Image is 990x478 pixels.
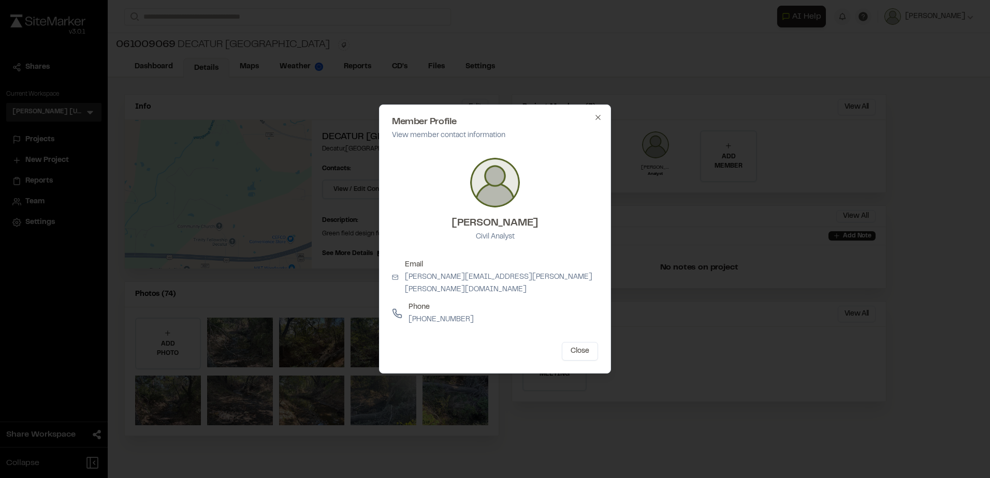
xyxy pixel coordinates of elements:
a: [PERSON_NAME][EMAIL_ADDRESS][PERSON_NAME][PERSON_NAME][DOMAIN_NAME] [405,274,592,293]
p: View member contact information [392,130,598,141]
a: [PHONE_NUMBER] [409,317,474,323]
p: Civil Analyst [452,231,538,243]
h3: [PERSON_NAME] [452,216,538,231]
p: Email [405,259,598,271]
h2: Member Profile [392,117,598,127]
img: Matthew Ontiveros [470,158,520,207]
p: Phone [409,302,474,313]
button: Close [562,342,598,361]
